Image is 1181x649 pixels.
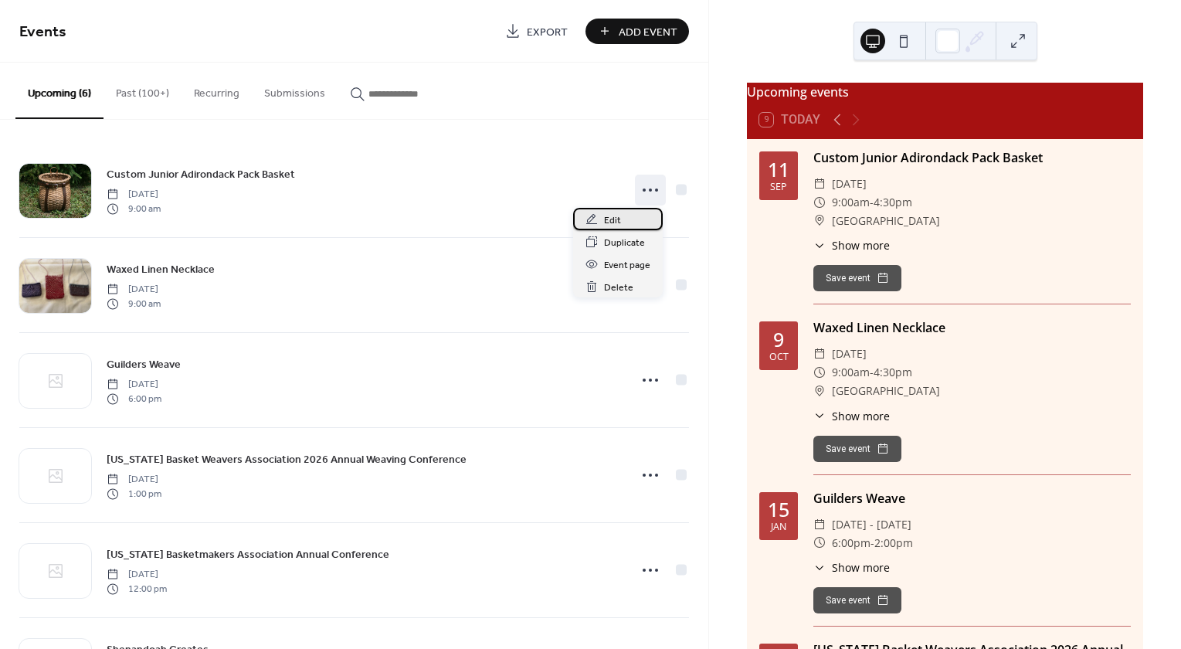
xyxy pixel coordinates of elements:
[747,83,1143,101] div: Upcoming events
[813,515,826,534] div: ​
[813,237,826,253] div: ​
[813,408,890,424] button: ​Show more
[770,182,787,192] div: Sep
[870,193,874,212] span: -
[832,559,890,576] span: Show more
[813,489,1131,508] div: Guilders Weave
[771,522,786,532] div: Jan
[813,318,1131,337] div: Waxed Linen Necklace
[769,352,789,362] div: Oct
[107,392,161,406] span: 6:00 pm
[107,547,389,563] span: [US_STATE] Basketmakers Association Annual Conference
[604,257,650,274] span: Event page
[870,534,874,552] span: -
[832,408,890,424] span: Show more
[107,262,215,278] span: Waxed Linen Necklace
[107,452,467,468] span: [US_STATE] Basket Weavers Association 2026 Annual Weaving Conference
[813,587,901,613] button: Save event
[768,500,789,519] div: 15
[107,167,295,183] span: Custom Junior Adirondack Pack Basket
[107,165,295,183] a: Custom Junior Adirondack Pack Basket
[182,63,252,117] button: Recurring
[773,330,784,349] div: 9
[107,450,467,468] a: [US_STATE] Basket Weavers Association 2026 Annual Weaving Conference
[107,473,161,487] span: [DATE]
[107,582,167,596] span: 12:00 pm
[104,63,182,117] button: Past (100+)
[813,382,826,400] div: ​
[832,345,867,363] span: [DATE]
[768,160,789,179] div: 11
[813,212,826,230] div: ​
[813,265,901,291] button: Save event
[107,297,161,311] span: 9:00 am
[832,237,890,253] span: Show more
[832,175,867,193] span: [DATE]
[832,212,940,230] span: [GEOGRAPHIC_DATA]
[870,363,874,382] span: -
[107,545,389,563] a: [US_STATE] Basketmakers Association Annual Conference
[619,24,677,40] span: Add Event
[832,534,870,552] span: 6:00pm
[832,515,911,534] span: [DATE] - [DATE]
[813,408,826,424] div: ​
[107,188,161,202] span: [DATE]
[813,363,826,382] div: ​
[527,24,568,40] span: Export
[107,283,161,297] span: [DATE]
[874,534,913,552] span: 2:00pm
[604,235,645,251] span: Duplicate
[107,568,167,582] span: [DATE]
[19,17,66,47] span: Events
[107,487,161,501] span: 1:00 pm
[813,345,826,363] div: ​
[107,355,181,373] a: Guilders Weave
[832,193,870,212] span: 9:00am
[813,534,826,552] div: ​
[604,212,621,229] span: Edit
[107,202,161,216] span: 9:00 am
[813,559,890,576] button: ​Show more
[832,363,870,382] span: 9:00am
[874,363,912,382] span: 4:30pm
[107,378,161,392] span: [DATE]
[813,559,826,576] div: ​
[813,175,826,193] div: ​
[494,19,579,44] a: Export
[15,63,104,119] button: Upcoming (6)
[813,237,890,253] button: ​Show more
[252,63,338,117] button: Submissions
[832,382,940,400] span: [GEOGRAPHIC_DATA]
[813,193,826,212] div: ​
[585,19,689,44] button: Add Event
[813,148,1131,167] div: Custom Junior Adirondack Pack Basket
[107,260,215,278] a: Waxed Linen Necklace
[813,436,901,462] button: Save event
[604,280,633,296] span: Delete
[874,193,912,212] span: 4:30pm
[107,357,181,373] span: Guilders Weave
